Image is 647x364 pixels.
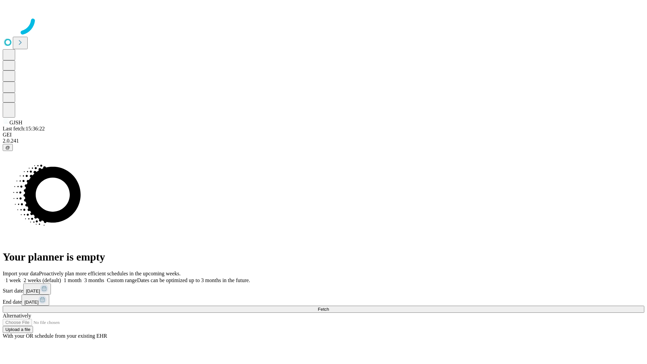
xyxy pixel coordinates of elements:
[3,271,39,276] span: Import your data
[3,144,13,151] button: @
[3,333,107,339] span: With your OR schedule from your existing EHR
[107,277,137,283] span: Custom range
[3,138,644,144] div: 2.0.241
[24,277,61,283] span: 2 weeks (default)
[39,271,181,276] span: Proactively plan more efficient schedules in the upcoming weeks.
[5,145,10,150] span: @
[3,306,644,313] button: Fetch
[5,277,21,283] span: 1 week
[3,283,644,295] div: Start date
[3,251,644,263] h1: Your planner is empty
[84,277,104,283] span: 3 months
[3,326,33,333] button: Upload a file
[3,132,644,138] div: GEI
[24,300,38,305] span: [DATE]
[3,295,644,306] div: End date
[22,295,49,306] button: [DATE]
[23,283,51,295] button: [DATE]
[3,313,31,318] span: Alternatively
[3,126,45,131] span: Last fetch: 15:36:22
[64,277,82,283] span: 1 month
[318,307,329,312] span: Fetch
[26,289,40,294] span: [DATE]
[137,277,250,283] span: Dates can be optimized up to 3 months in the future.
[9,120,22,125] span: GJSH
